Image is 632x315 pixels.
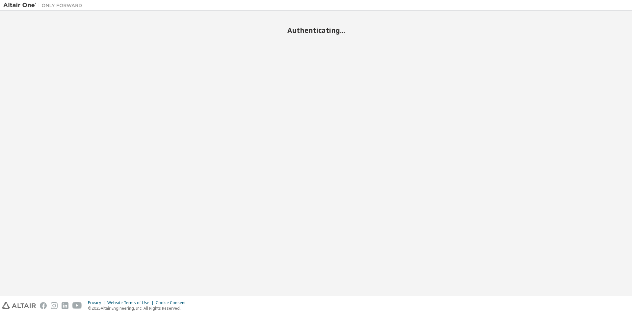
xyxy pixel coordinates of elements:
[88,305,190,311] p: © 2025 Altair Engineering, Inc. All Rights Reserved.
[107,300,156,305] div: Website Terms of Use
[51,302,58,309] img: instagram.svg
[156,300,190,305] div: Cookie Consent
[40,302,47,309] img: facebook.svg
[62,302,68,309] img: linkedin.svg
[88,300,107,305] div: Privacy
[2,302,36,309] img: altair_logo.svg
[72,302,82,309] img: youtube.svg
[3,26,629,35] h2: Authenticating...
[3,2,86,9] img: Altair One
